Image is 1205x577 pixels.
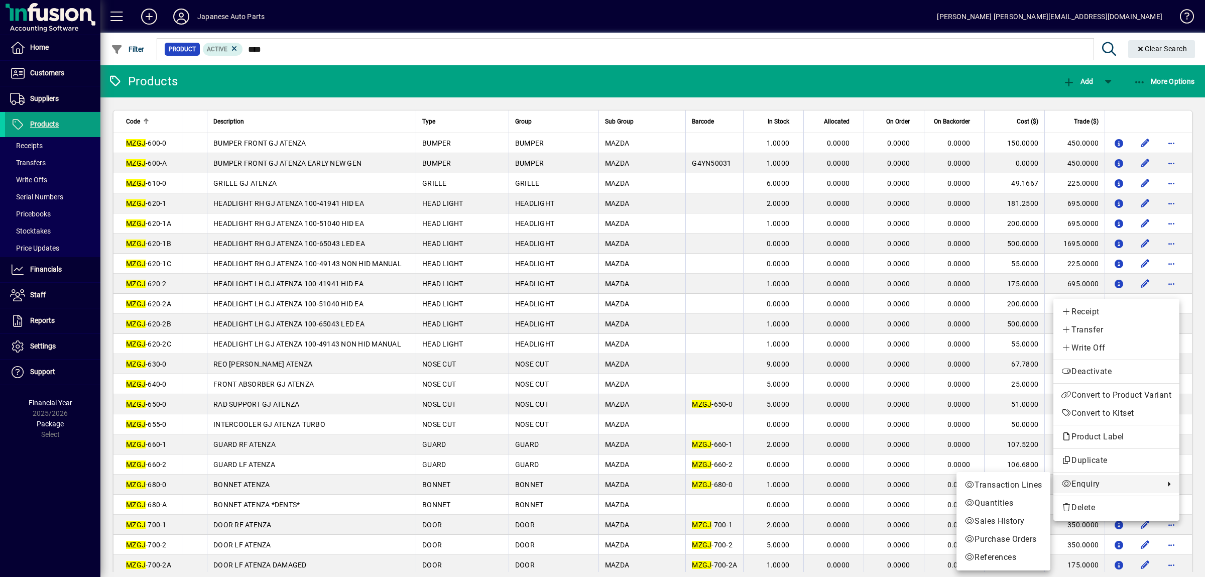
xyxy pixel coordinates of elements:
span: Transaction Lines [965,479,1042,491]
span: Sales History [965,515,1042,527]
span: Delete [1061,502,1171,514]
span: Deactivate [1061,366,1171,378]
span: Transfer [1061,324,1171,336]
span: Receipt [1061,306,1171,318]
span: Duplicate [1061,454,1171,467]
button: Deactivate product [1053,363,1179,381]
span: Product Label [1061,432,1129,441]
span: Convert to Kitset [1061,407,1171,419]
span: Write Off [1061,342,1171,354]
span: Purchase Orders [965,533,1042,545]
span: Enquiry [1061,478,1159,490]
span: Convert to Product Variant [1061,389,1171,401]
span: Quantities [965,497,1042,509]
span: References [965,551,1042,563]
